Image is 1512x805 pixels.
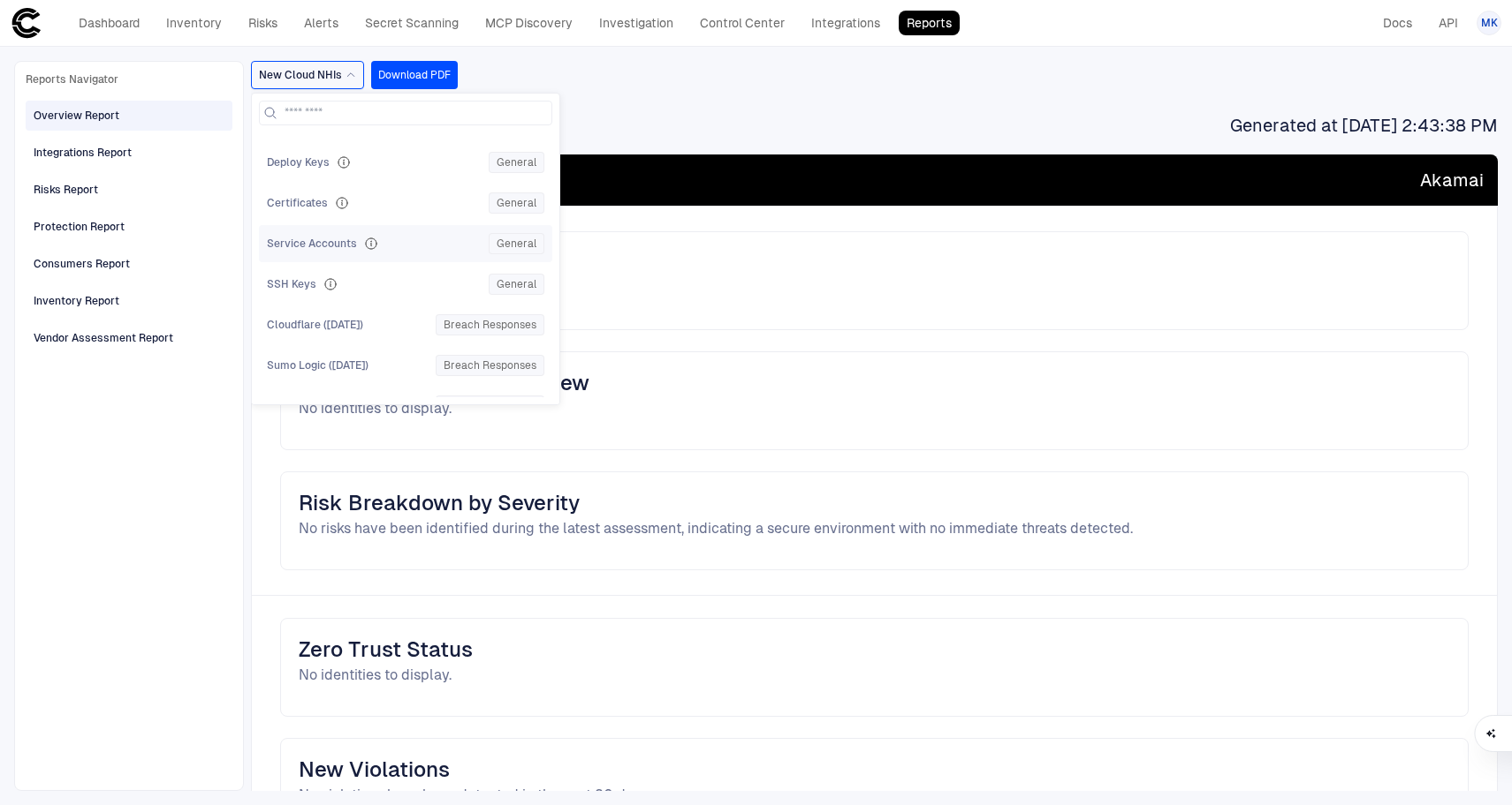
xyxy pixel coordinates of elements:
span: New Cloud NHIs [259,68,342,82]
span: SSH Keys [267,277,316,291]
div: This query filters for all Certificates [335,196,349,210]
button: Download PDF [371,61,458,89]
span: Akamai [1420,169,1484,192]
div: Consumers Report [34,256,130,272]
a: Docs [1375,11,1420,35]
span: Reports Navigator [26,72,118,87]
span: New Violations [299,756,1450,783]
span: Sumo Logic ([DATE]) [267,358,369,372]
span: Deploy Keys [267,155,330,169]
div: Risks Report [34,182,98,198]
a: Control Center [692,11,793,35]
a: Integrations [803,11,888,35]
a: Alerts [296,11,346,35]
button: MK [1477,11,1501,35]
span: Identity Ecosystem Overview [299,370,1450,396]
div: Vendor Assessment Report [34,330,173,346]
a: Secret Scanning [357,11,467,35]
a: Reports [899,11,960,35]
span: Identity Distribution [299,250,1450,276]
span: No identities to display. [299,666,1450,684]
a: Inventory [158,11,230,35]
span: Breach Responses [444,318,536,332]
span: Service Accounts [267,237,357,251]
span: No identities to display. [299,280,1450,297]
span: General [497,155,536,169]
a: MCP Discovery [477,11,581,35]
div: This query filters for all Deploy Keys [337,155,351,169]
span: No risks have been identified during the latest assessment, indicating a secure environment with ... [299,520,1450,538]
span: No violations have been detected in the past 30 days. [299,786,1450,804]
span: Cloudflare ([DATE]) [267,318,363,332]
span: Zero Trust Status [299,636,1450,663]
span: No identities to display. [299,400,1450,418]
span: Certificates [267,196,328,210]
span: Generated at [DATE] 2:43:38 PM [1230,114,1498,137]
div: Integrations Report [34,145,132,161]
span: General [497,196,536,210]
div: Overview Report [34,108,119,124]
div: This query filters for all Service Accounts [364,237,378,251]
span: MK [1481,16,1498,30]
a: Risks [240,11,285,35]
div: Inventory Report [34,293,119,309]
a: Investigation [591,11,681,35]
span: General [497,237,536,251]
div: Protection Report [34,219,125,235]
a: Dashboard [71,11,148,35]
span: Risk Breakdown by Severity [299,490,1450,516]
span: General [497,277,536,291]
a: API [1431,11,1466,35]
span: Breach Responses [444,358,536,372]
div: This query filters for all SSH Keys [323,277,338,291]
